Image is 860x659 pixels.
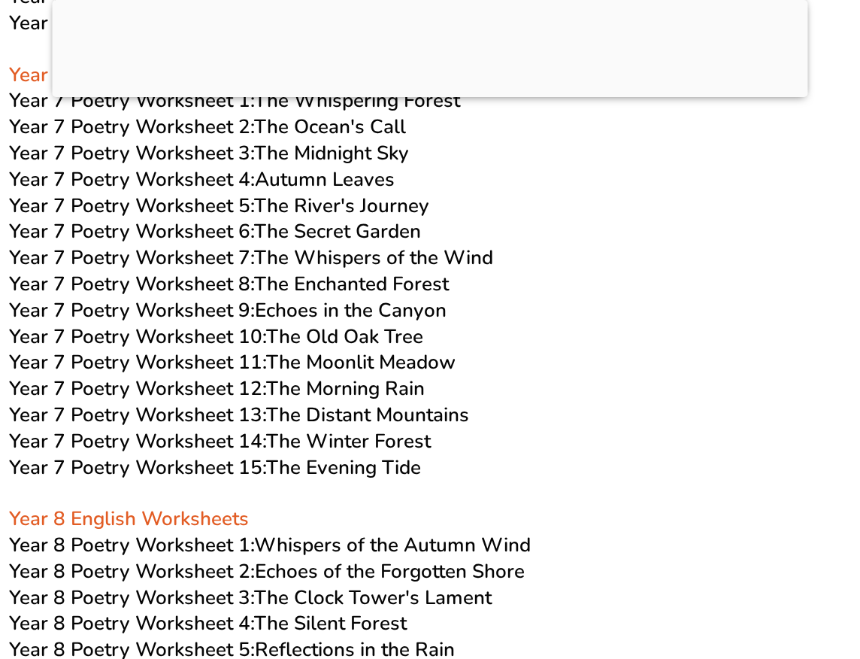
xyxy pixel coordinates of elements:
[9,140,409,166] a: Year 7 Poetry Worksheet 3:The Midnight Sky
[9,87,254,114] span: Year 7 Poetry Worksheet 1:
[9,166,255,193] span: Year 7 Poetry Worksheet 4:
[9,481,851,532] h3: Year 8 English Worksheets
[9,10,585,36] a: Year 6 Worksheet 25:Using Direct and Indirect Quotes in Writing
[9,558,525,585] a: Year 8 Poetry Worksheet 2:Echoes of the Forgotten Shore
[9,218,421,244] a: Year 7 Poetry Worksheet 6:The Secret Garden
[9,585,254,611] span: Year 8 Poetry Worksheet 3:
[9,585,492,611] a: Year 8 Poetry Worksheet 3:The Clock Tower's Lament
[9,375,266,402] span: Year 7 Poetry Worksheet 12:
[9,37,851,88] h3: Year 7 English Worksheets
[9,244,493,271] a: Year 7 Poetry Worksheet 7:The Whispers of the Wind
[9,532,531,558] a: Year 8 Poetry Worksheet 1:Whispers of the Autumn Wind
[9,297,255,323] span: Year 7 Poetry Worksheet 9:
[9,558,255,585] span: Year 8 Poetry Worksheet 2:
[9,166,395,193] a: Year 7 Poetry Worksheet 4:Autumn Leaves
[9,454,266,481] span: Year 7 Poetry Worksheet 15:
[9,323,266,350] span: Year 7 Poetry Worksheet 10:
[9,297,447,323] a: Year 7 Poetry Worksheet 9:Echoes in the Canyon
[9,428,431,454] a: Year 7 Poetry Worksheet 14:The Winter Forest
[9,193,254,219] span: Year 7 Poetry Worksheet 5:
[9,244,254,271] span: Year 7 Poetry Worksheet 7:
[9,375,425,402] a: Year 7 Poetry Worksheet 12:The Morning Rain
[602,489,860,659] iframe: Chat Widget
[9,193,429,219] a: Year 7 Poetry Worksheet 5:The River's Journey
[9,428,266,454] span: Year 7 Poetry Worksheet 14:
[9,402,266,428] span: Year 7 Poetry Worksheet 13:
[9,349,266,375] span: Year 7 Poetry Worksheet 11:
[9,140,254,166] span: Year 7 Poetry Worksheet 3:
[9,610,254,636] span: Year 8 Poetry Worksheet 4:
[9,114,254,140] span: Year 7 Poetry Worksheet 2:
[9,114,406,140] a: Year 7 Poetry Worksheet 2:The Ocean's Call
[9,323,423,350] a: Year 7 Poetry Worksheet 10:The Old Oak Tree
[9,349,456,375] a: Year 7 Poetry Worksheet 11:The Moonlit Meadow
[9,10,202,36] span: Year 6 Worksheet 25:
[9,610,407,636] a: Year 8 Poetry Worksheet 4:The Silent Forest
[9,218,254,244] span: Year 7 Poetry Worksheet 6:
[9,271,449,297] a: Year 7 Poetry Worksheet 8:The Enchanted Forest
[9,87,460,114] a: Year 7 Poetry Worksheet 1:The Whispering Forest
[9,271,254,297] span: Year 7 Poetry Worksheet 8:
[9,402,469,428] a: Year 7 Poetry Worksheet 13:The Distant Mountains
[9,532,254,558] span: Year 8 Poetry Worksheet 1:
[9,454,421,481] a: Year 7 Poetry Worksheet 15:The Evening Tide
